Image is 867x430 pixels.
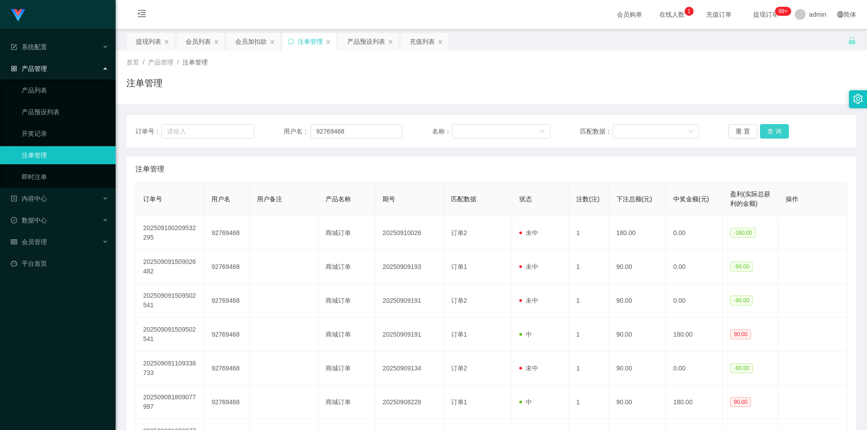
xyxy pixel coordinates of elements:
[136,33,161,50] div: 提现列表
[730,397,751,407] span: 90.00
[853,94,863,104] i: 图标: setting
[432,127,452,136] span: 名称：
[143,59,144,66] span: /
[211,195,230,203] span: 用户名
[730,228,756,238] span: -180.00
[382,195,395,203] span: 期号
[609,284,666,318] td: 90.00
[135,127,162,136] span: 订单号：
[311,124,402,139] input: 请输入
[375,250,443,284] td: 20250909193
[326,195,351,203] span: 产品名称
[786,195,798,203] span: 操作
[609,250,666,284] td: 90.00
[136,284,204,318] td: 202509091509502541
[11,44,17,50] i: 图标: form
[730,329,751,339] span: 90.00
[148,59,173,66] span: 产品管理
[22,146,108,164] a: 注单管理
[569,351,609,385] td: 1
[519,229,538,236] span: 未中
[451,263,467,270] span: 订单1
[451,331,467,338] span: 订单1
[136,250,204,284] td: 202509091509026482
[11,217,17,223] i: 图标: check-circle-o
[519,263,538,270] span: 未中
[177,59,179,66] span: /
[451,297,467,304] span: 订单2
[143,195,162,203] span: 订单号
[451,365,467,372] span: 订单2
[11,254,108,273] a: 图标: dashboard平台首页
[22,168,108,186] a: 即时注单
[616,195,652,203] span: 下注总额(元)
[204,351,250,385] td: 92769468
[609,351,666,385] td: 90.00
[136,385,204,419] td: 202509081809077997
[347,33,385,50] div: 产品预设列表
[438,39,443,45] i: 图标: close
[11,217,47,224] span: 数据中心
[318,250,375,284] td: 商城订单
[775,7,791,16] sup: 1140
[576,195,599,203] span: 注数(注)
[22,103,108,121] a: 产品预设列表
[519,398,532,406] span: 中
[22,125,108,143] a: 开奖记录
[730,296,753,305] span: -90.00
[136,216,204,250] td: 202509100209532295
[11,43,47,51] span: 系统配置
[135,164,164,175] span: 注单管理
[270,39,275,45] i: 图标: close
[702,11,736,18] span: 充值订单
[235,33,267,50] div: 会员加扣款
[136,351,204,385] td: 202509091109338733
[11,9,25,22] img: logo.9652507e.png
[22,81,108,99] a: 产品列表
[569,318,609,351] td: 1
[318,351,375,385] td: 商城订单
[540,129,545,135] i: 图标: down
[569,216,609,250] td: 1
[673,195,709,203] span: 中奖金额(元)
[569,250,609,284] td: 1
[126,0,157,29] i: 图标: menu-fold
[284,127,311,136] span: 用户名：
[186,33,211,50] div: 会员列表
[204,284,250,318] td: 92769468
[760,124,789,139] button: 查 询
[11,65,17,72] i: 图标: appstore-o
[609,216,666,250] td: 180.00
[609,385,666,419] td: 90.00
[257,195,282,203] span: 用户备注
[182,59,208,66] span: 注单管理
[204,216,250,250] td: 92769468
[655,11,689,18] span: 在线人数
[298,33,323,50] div: 注单管理
[451,398,467,406] span: 订单1
[326,39,331,45] i: 图标: close
[11,195,47,202] span: 内容中心
[688,7,691,16] p: 1
[288,38,294,45] i: 图标: sync
[318,385,375,419] td: 商城订单
[730,190,770,207] span: 盈利(实际总获利的金额)
[728,124,757,139] button: 重 置
[204,250,250,284] td: 92769468
[519,297,538,304] span: 未中
[375,385,443,419] td: 20250908228
[126,59,139,66] span: 首页
[685,7,694,16] sup: 1
[318,216,375,250] td: 商城订单
[730,262,753,272] span: -90.00
[318,284,375,318] td: 商城订单
[388,39,393,45] i: 图标: close
[519,195,532,203] span: 状态
[688,129,694,135] i: 图标: down
[164,39,169,45] i: 图标: close
[666,284,723,318] td: 0.00
[666,318,723,351] td: 180.00
[837,11,844,18] i: 图标: global
[375,318,443,351] td: 20250909191
[11,195,17,202] i: 图标: profile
